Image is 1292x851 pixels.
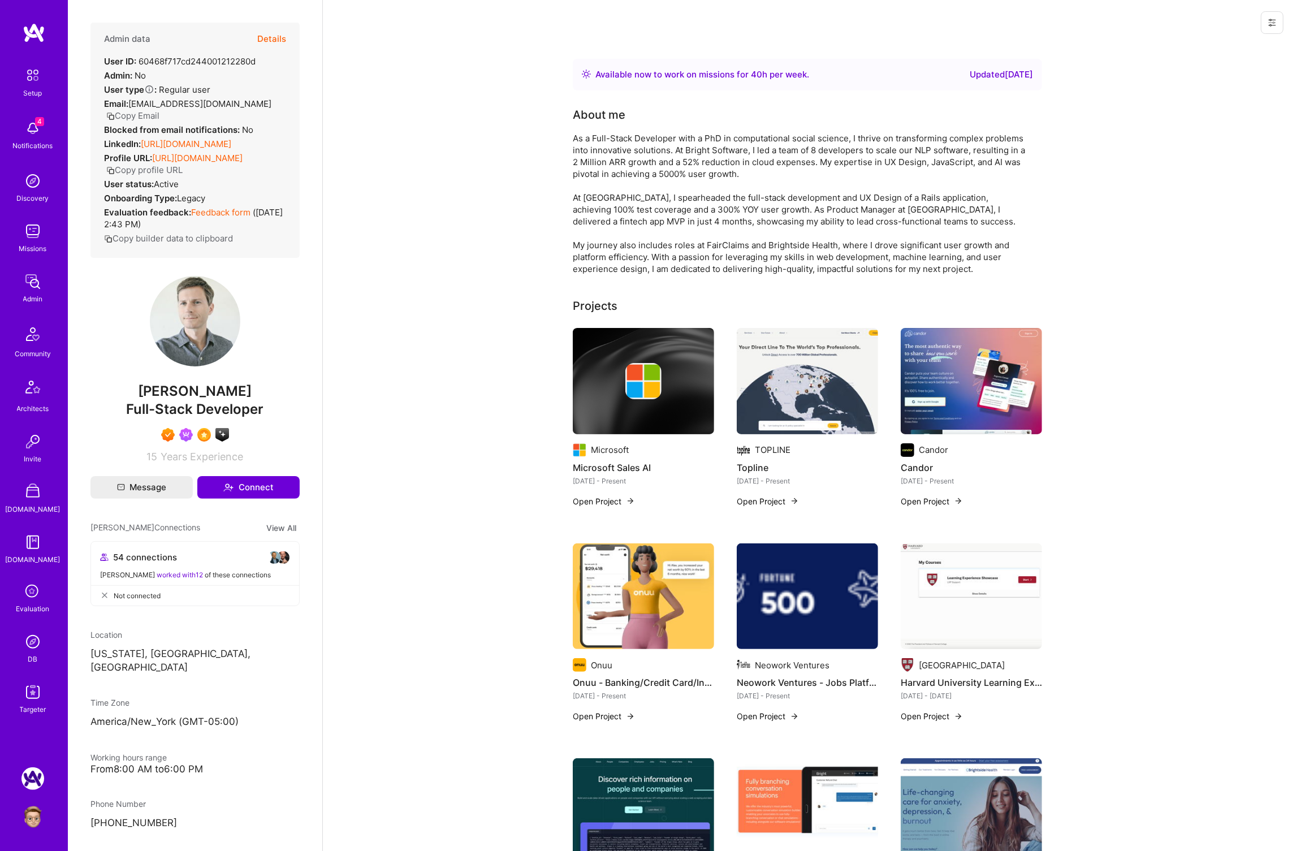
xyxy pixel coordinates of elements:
button: View All [263,521,300,534]
span: legacy [177,193,205,204]
div: Regular user [104,84,210,96]
button: Copy builder data to clipboard [104,232,233,244]
div: Microsoft [591,444,629,456]
span: [EMAIL_ADDRESS][DOMAIN_NAME] [128,98,271,109]
div: Setup [24,87,42,99]
div: Admin [23,293,43,305]
img: arrow-right [954,712,963,721]
img: Company logo [573,443,586,457]
div: Updated [DATE] [970,68,1033,81]
span: [PERSON_NAME] Connections [90,521,200,534]
div: [DATE] - Present [737,475,878,487]
div: [DOMAIN_NAME] [6,503,61,515]
div: [DATE] - Present [573,690,714,702]
img: Been on Mission [179,428,193,442]
img: Company logo [737,443,750,457]
strong: User type : [104,84,157,95]
strong: User ID: [104,56,136,67]
button: 54 connectionsavataravataravataravatar[PERSON_NAME] worked with12 of these connectionsNot connected [90,541,300,606]
div: TOPLINE [755,444,790,456]
div: Discovery [17,192,49,204]
div: Location [90,629,300,641]
span: Phone Number [90,799,146,809]
button: Open Project [901,710,963,722]
div: 60468f717cd244001212280d [104,55,256,67]
img: logo [23,23,45,43]
img: Harvard University Learning Experience Platform [901,543,1042,650]
i: Help [144,84,154,94]
i: icon Connect [223,482,234,493]
button: Connect [197,476,300,499]
div: Onuu [591,659,612,671]
img: User Avatar [21,806,44,828]
p: [US_STATE], [GEOGRAPHIC_DATA], [GEOGRAPHIC_DATA] [90,647,300,675]
img: avatar [249,551,263,564]
div: Architects [17,403,49,414]
div: Notifications [13,140,53,152]
div: [DOMAIN_NAME] [6,554,61,565]
i: icon Collaborator [100,553,109,561]
div: [GEOGRAPHIC_DATA] [919,659,1005,671]
span: Time Zone [90,698,129,707]
span: Full-Stack Developer [127,401,264,417]
img: arrow-right [790,496,799,506]
p: America/New_York (GMT-05:00 ) [90,715,300,729]
img: A.I. guild [215,428,229,442]
div: DB [28,653,38,665]
strong: Onboarding Type: [104,193,177,204]
div: Available now to work on missions for h per week . [595,68,809,81]
div: As a Full-Stack Developer with a PhD in computational social science, I thrive on transforming co... [573,132,1025,275]
img: A.Team: Google Calendar Integration Testing [21,767,44,790]
button: Message [90,476,193,499]
img: bell [21,117,44,140]
img: Skill Targeter [21,681,44,703]
div: Projects [573,297,617,314]
h4: Harvard University Learning Experience Platform [901,675,1042,690]
span: [PERSON_NAME] [90,383,300,400]
img: arrow-right [626,712,635,721]
span: 40 [751,69,762,80]
strong: Profile URL: [104,153,152,163]
img: Architects [19,375,46,403]
i: icon SelectionTeam [22,581,44,603]
div: From 8:00 AM to 6:00 PM [90,763,300,775]
div: [DATE] - Present [573,475,714,487]
h4: Topline [737,460,878,475]
strong: User status: [104,179,154,189]
img: setup [21,63,45,87]
p: [PHONE_NUMBER] [90,817,300,830]
div: ( [DATE] 2:43 PM ) [104,206,286,230]
div: Missions [19,243,47,254]
i: icon Mail [117,483,125,491]
img: Community [19,321,46,348]
strong: Email: [104,98,128,109]
button: Open Project [737,710,799,722]
img: Company logo [625,363,662,399]
span: 54 connections [113,551,177,563]
img: SelectionTeam [197,428,211,442]
img: Candor [901,328,1042,434]
div: Neowork Ventures [755,659,829,671]
button: Open Project [573,495,635,507]
a: Feedback form [191,207,250,218]
div: About me [573,106,625,123]
img: Company logo [573,658,586,672]
strong: LinkedIn: [104,139,141,149]
div: No [104,124,253,136]
img: Company logo [901,658,914,672]
img: avatar [258,551,272,564]
button: Copy profile URL [106,164,183,176]
button: Open Project [901,495,963,507]
h4: Candor [901,460,1042,475]
a: User Avatar [19,806,47,828]
img: arrow-right [626,496,635,506]
span: 4 [35,117,44,126]
img: Neowork Ventures - Jobs Platform [737,543,878,650]
img: Onuu - Banking/Credit Card/Insurance B2C app [573,543,714,650]
div: [DATE] - Present [737,690,878,702]
span: Working hours range [90,753,167,762]
strong: Blocked from email notifications: [104,124,242,135]
span: Not connected [114,590,161,602]
button: Open Project [573,710,635,722]
img: admin teamwork [21,270,44,293]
